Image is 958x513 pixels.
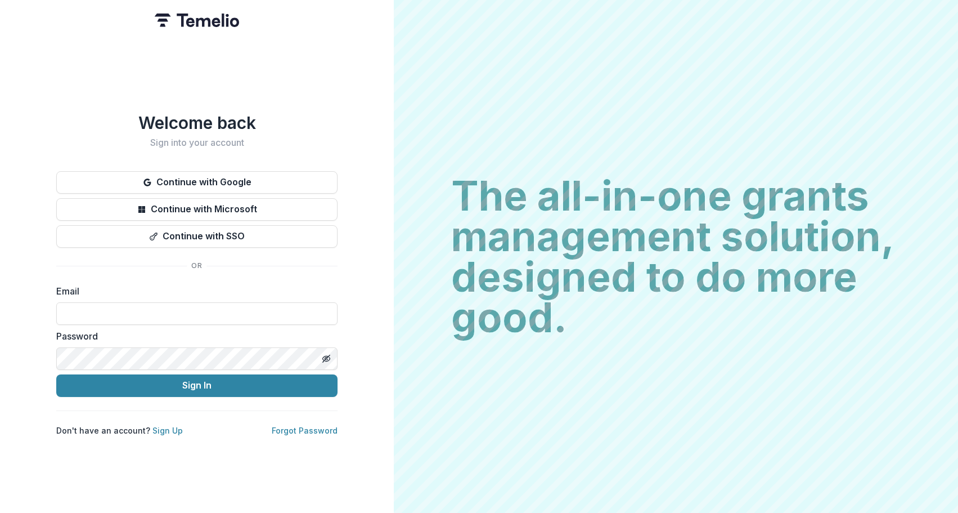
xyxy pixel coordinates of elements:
[56,137,338,148] h2: Sign into your account
[152,426,183,435] a: Sign Up
[56,198,338,221] button: Continue with Microsoft
[56,425,183,436] p: Don't have an account?
[56,374,338,397] button: Sign In
[56,329,331,343] label: Password
[56,284,331,298] label: Email
[317,350,335,368] button: Toggle password visibility
[56,113,338,133] h1: Welcome back
[56,225,338,248] button: Continue with SSO
[155,14,239,27] img: Temelio
[56,171,338,194] button: Continue with Google
[272,426,338,435] a: Forgot Password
